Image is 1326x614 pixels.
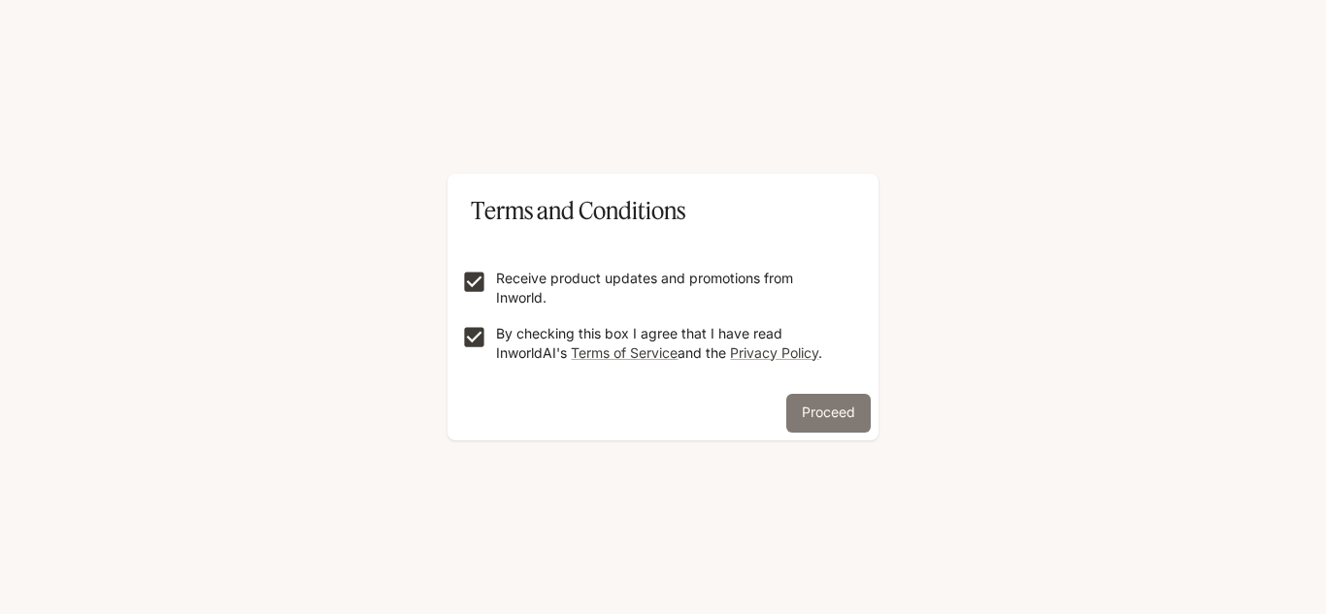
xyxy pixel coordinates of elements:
[496,269,845,307] p: Receive product updates and promotions from Inworld.
[496,324,845,363] p: By checking this box I agree that I have read InworldAI's and the .
[471,193,685,228] p: Terms and Conditions
[730,344,818,361] a: Privacy Policy
[571,344,678,361] a: Terms of Service
[786,394,871,433] button: Proceed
